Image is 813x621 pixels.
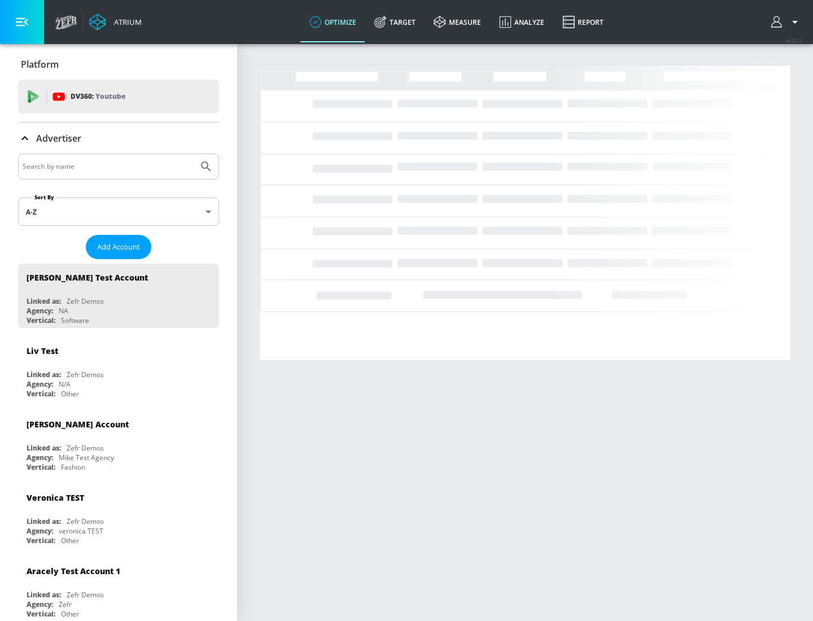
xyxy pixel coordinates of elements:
[490,2,553,42] a: Analyze
[18,337,219,401] div: Liv TestLinked as:Zefr DemosAgency:N/AVertical:Other
[27,492,84,503] div: Veronica TEST
[23,159,194,174] input: Search by name
[18,410,219,475] div: [PERSON_NAME] AccountLinked as:Zefr DemosAgency:Mike Test AgencyVertical:Fashion
[61,536,79,545] div: Other
[27,306,53,316] div: Agency:
[18,123,219,154] div: Advertiser
[27,462,55,472] div: Vertical:
[59,526,103,536] div: veronica TEST
[18,198,219,226] div: A-Z
[786,37,802,43] span: v 4.22.2
[27,370,61,379] div: Linked as:
[18,80,219,113] div: DV360: Youtube
[32,194,56,201] label: Sort By
[61,316,89,325] div: Software
[18,49,219,80] div: Platform
[67,590,104,600] div: Zefr Demos
[27,346,58,356] div: Liv Test
[18,264,219,328] div: [PERSON_NAME] Test AccountLinked as:Zefr DemosAgency:NAVertical:Software
[89,14,142,30] a: Atrium
[59,306,68,316] div: NA
[86,235,151,259] button: Add Account
[27,517,61,526] div: Linked as:
[27,443,61,453] div: Linked as:
[27,296,61,306] div: Linked as:
[59,600,72,609] div: Zefr
[27,590,61,600] div: Linked as:
[95,90,125,102] p: Youtube
[18,484,219,548] div: Veronica TESTLinked as:Zefr DemosAgency:veronica TESTVertical:Other
[71,90,125,103] p: DV360:
[553,2,613,42] a: Report
[67,517,104,526] div: Zefr Demos
[61,462,85,472] div: Fashion
[425,2,490,42] a: measure
[27,600,53,609] div: Agency:
[27,536,55,545] div: Vertical:
[67,296,104,306] div: Zefr Demos
[61,609,79,619] div: Other
[27,272,148,283] div: [PERSON_NAME] Test Account
[61,389,79,399] div: Other
[365,2,425,42] a: Target
[27,379,53,389] div: Agency:
[27,389,55,399] div: Vertical:
[27,609,55,619] div: Vertical:
[27,526,53,536] div: Agency:
[27,453,53,462] div: Agency:
[21,58,59,71] p: Platform
[36,132,81,145] p: Advertiser
[300,2,365,42] a: optimize
[59,379,71,389] div: N/A
[59,453,114,462] div: Mike Test Agency
[27,566,120,576] div: Aracely Test Account 1
[27,316,55,325] div: Vertical:
[27,419,129,430] div: [PERSON_NAME] Account
[67,443,104,453] div: Zefr Demos
[110,17,142,27] div: Atrium
[67,370,104,379] div: Zefr Demos
[97,240,140,253] span: Add Account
